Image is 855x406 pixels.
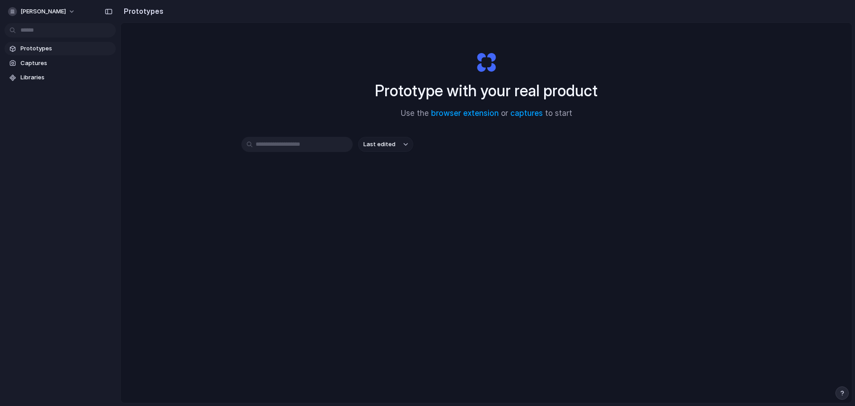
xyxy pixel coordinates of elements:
[120,6,163,16] h2: Prototypes
[20,44,112,53] span: Prototypes
[4,42,116,55] a: Prototypes
[20,73,112,82] span: Libraries
[4,57,116,70] a: Captures
[4,4,80,19] button: [PERSON_NAME]
[510,109,543,118] a: captures
[358,137,413,152] button: Last edited
[375,79,598,103] h1: Prototype with your real product
[431,109,499,118] a: browser extension
[363,140,395,149] span: Last edited
[20,7,66,16] span: [PERSON_NAME]
[401,108,572,119] span: Use the or to start
[20,59,112,68] span: Captures
[4,71,116,84] a: Libraries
